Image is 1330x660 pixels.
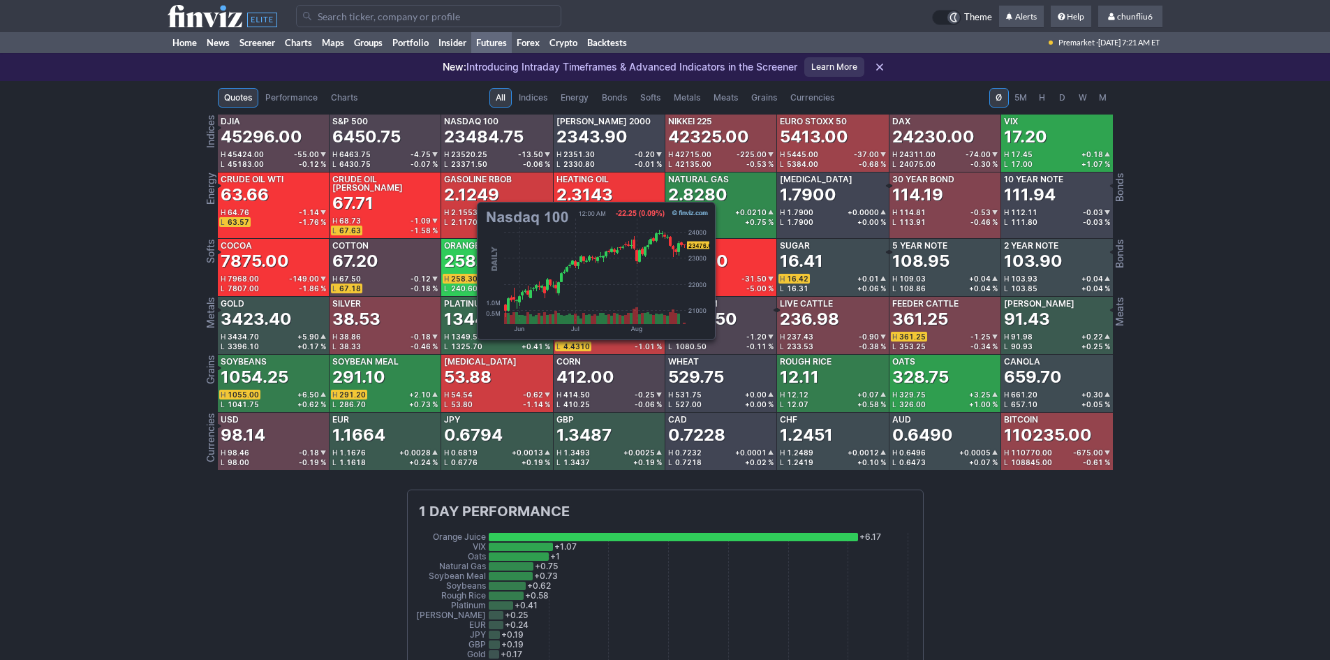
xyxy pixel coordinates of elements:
div: -1.76 [299,219,326,226]
span: % [320,219,326,226]
span: 16.31 [787,284,808,293]
a: Energy [554,88,595,108]
span: % [992,285,998,292]
a: Crude Oil WTI63.66H64.76-1.14L63.57-1.76 % [218,173,329,238]
a: Sugar16.41H16.42+0.01L16.31+0.06 % [777,239,888,296]
div: 2343.90 [556,126,628,148]
a: Home [168,32,202,53]
div: -0.06 [523,161,550,168]
div: 42325.00 [668,126,749,148]
div: Gasoline RBOB [444,175,512,184]
div: +0.06 [857,285,886,292]
div: +0.04 [1081,285,1110,292]
span: Meats [714,91,738,105]
a: Nikkei 22542325.00H42715.00-225.00L42135.00-0.53 % [665,115,776,172]
div: [PERSON_NAME] 2000 [556,117,651,126]
a: Maps [317,32,349,53]
span: H [332,333,339,340]
div: 108.95 [892,250,950,272]
div: 2.1249 [444,184,499,206]
span: 67.63 [339,226,361,235]
a: Crypto [545,32,582,53]
span: +0.0000 [848,209,879,216]
a: Lumber599.00H605.00-31.50L596.50-5.00 % [665,239,776,296]
a: Silver38.53H38.86-0.18L38.33-0.46 % [330,297,441,354]
span: H [1004,275,1011,282]
span: -0.53 [970,209,991,216]
div: 67.71 [332,192,374,214]
span: 2330.80 [563,160,595,168]
span: % [768,285,774,292]
div: -0.18 [411,285,438,292]
span: % [992,161,998,168]
div: 30 Year Bond [892,175,954,184]
span: chunfliu6 [1117,11,1153,22]
a: All [489,88,512,108]
span: H [668,333,675,340]
span: H [892,151,899,158]
a: Crude Oil [PERSON_NAME]67.71H68.73-1.09L67.63-1.58 % [330,173,441,238]
span: -0.18 [411,333,431,340]
a: Alerts [999,6,1044,28]
a: Insider [434,32,471,53]
button: 5M [1010,88,1032,108]
span: 38.86 [339,332,361,341]
span: H [892,209,899,216]
span: 1349.50 [451,332,482,341]
span: -0.20 [635,151,655,158]
span: L [780,219,787,226]
span: 1.7900 [787,218,813,226]
a: Natural Gas2.8280H2.8320+0.0210L2.7780+0.75 % [665,173,776,238]
span: 68.73 [339,217,361,225]
span: L [332,285,339,292]
div: 2.3143 [556,184,613,206]
div: 5 Year Note [892,242,947,250]
span: % [432,161,438,168]
span: 1.7900 [787,208,813,217]
div: -0.01 [635,161,662,168]
span: 67.18 [339,284,361,293]
div: 17.20 [1004,126,1047,148]
span: 6463.75 [339,150,371,159]
span: -55.00 [294,151,319,158]
div: 103.90 [1004,250,1063,272]
span: Energy [561,91,589,105]
span: Softs [640,91,660,105]
a: Bonds [596,88,633,108]
a: Nasdaq 10023484.75H23520.25-13.50L23371.50-0.06 % [441,115,552,172]
span: -149.00 [289,275,319,282]
span: H [780,333,787,340]
span: -37.00 [854,151,879,158]
span: 45424.00 [228,150,264,159]
span: % [320,161,326,168]
span: -74.00 [966,151,991,158]
span: Indices [519,91,547,105]
span: 5445.00 [787,150,818,159]
a: Theme [932,10,992,25]
a: Cotton67.20H67.50-0.12L67.18-0.18 % [330,239,441,296]
div: Crude Oil [PERSON_NAME] [332,175,438,192]
span: 237.43 [787,332,813,341]
span: L [892,285,899,292]
span: Ø [996,92,1002,103]
a: Live Cattle236.98H237.43-0.90L233.53-0.38 % [777,297,888,354]
span: H [332,151,339,158]
span: H [221,333,228,340]
span: 17.00 [1011,160,1033,168]
a: News [202,32,235,53]
span: L [444,285,451,292]
span: +0.04 [969,275,991,282]
div: -5.00 [746,285,774,292]
span: H [444,209,451,216]
span: M [1098,91,1108,105]
div: +1.07 [1081,161,1110,168]
span: % [880,161,886,168]
span: 103.93 [1011,274,1037,283]
span: H [1004,151,1011,158]
span: L [780,285,787,292]
span: % [880,219,886,226]
a: Orange Juice258.30H258.30+15.00L240.60+6.17 % [441,239,552,296]
span: H [780,275,787,282]
span: % [432,227,438,234]
span: L [221,219,228,226]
